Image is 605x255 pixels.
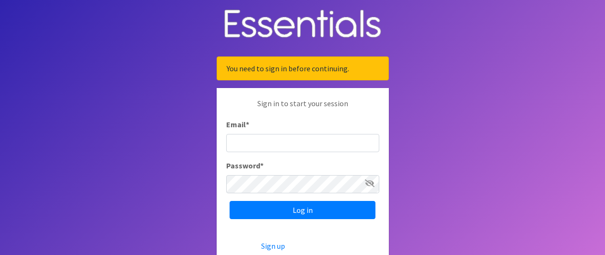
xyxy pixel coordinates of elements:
[261,241,285,251] a: Sign up
[226,98,379,119] p: Sign in to start your session
[226,119,249,130] label: Email
[230,201,375,219] input: Log in
[217,56,389,80] div: You need to sign in before continuing.
[246,120,249,129] abbr: required
[226,160,264,171] label: Password
[260,161,264,170] abbr: required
